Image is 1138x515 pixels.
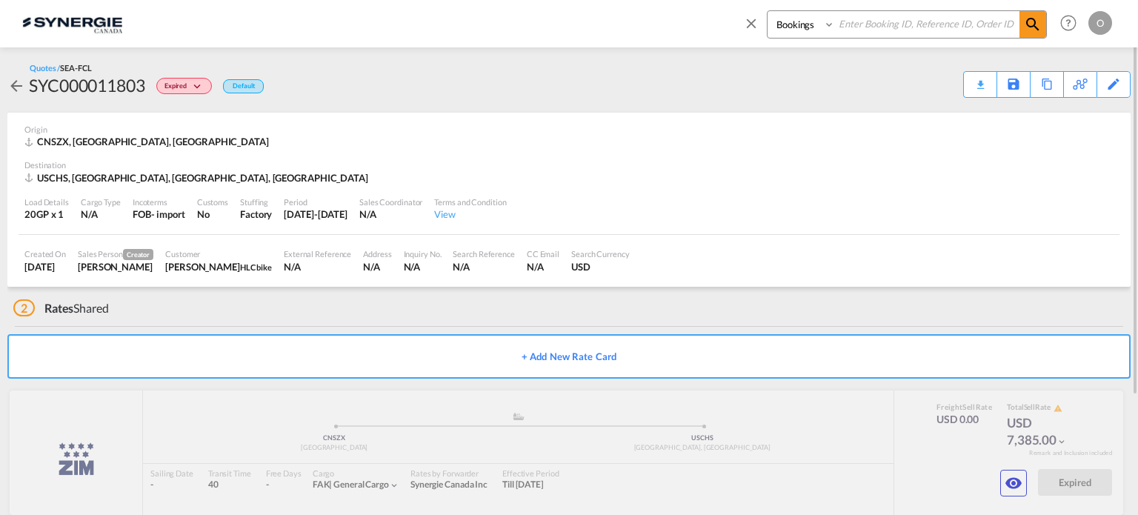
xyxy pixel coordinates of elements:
[81,196,121,207] div: Cargo Type
[359,207,422,221] div: N/A
[13,300,109,316] div: Shared
[240,262,272,272] span: HLC bike
[123,249,153,260] span: Creator
[363,260,391,273] div: N/A
[60,63,91,73] span: SEA-FCL
[7,73,29,97] div: icon-arrow-left
[30,62,92,73] div: Quotes /SEA-FCL
[240,196,272,207] div: Stuffing
[1056,10,1081,36] span: Help
[743,15,759,31] md-icon: icon-close
[165,260,272,273] div: Hala Laalj
[284,260,351,273] div: N/A
[29,73,145,97] div: SYC000011803
[78,248,153,260] div: Sales Person
[240,207,272,221] div: Factory Stuffing
[165,248,272,259] div: Customer
[453,248,514,259] div: Search Reference
[404,248,442,259] div: Inquiry No.
[133,207,151,221] div: FOB
[7,334,1131,379] button: + Add New Rate Card
[1088,11,1112,35] div: O
[145,73,216,97] div: Change Status Here
[527,260,559,273] div: N/A
[133,196,185,207] div: Incoterms
[971,72,989,85] div: Quote PDF is not available at this time
[24,248,66,259] div: Created On
[44,301,74,315] span: Rates
[197,196,228,207] div: Customs
[24,159,1114,170] div: Destination
[197,207,228,221] div: No
[434,207,506,221] div: View
[453,260,514,273] div: N/A
[571,248,630,259] div: Search Currency
[1019,11,1046,38] span: icon-magnify
[1056,10,1088,37] div: Help
[22,7,122,40] img: 1f56c880d42311ef80fc7dca854c8e59.png
[37,136,269,147] span: CNSZX, [GEOGRAPHIC_DATA], [GEOGRAPHIC_DATA]
[24,207,69,221] div: 20GP x 1
[78,260,153,273] div: Rosa Ho
[164,82,190,96] span: Expired
[404,260,442,273] div: N/A
[363,248,391,259] div: Address
[24,171,372,185] div: USCHS, Charleston, SC, Asia Pacific
[284,248,351,259] div: External Reference
[223,79,264,93] div: Default
[24,124,1114,135] div: Origin
[24,135,273,148] div: CNSZX, Shenzhen, Americas
[571,260,630,273] div: USD
[24,196,69,207] div: Load Details
[156,78,212,94] div: Change Status Here
[24,260,66,273] div: 28 May 2025
[997,72,1030,97] div: Save As Template
[7,77,25,95] md-icon: icon-arrow-left
[284,196,347,207] div: Period
[81,207,121,221] div: N/A
[190,83,208,91] md-icon: icon-chevron-down
[527,248,559,259] div: CC Email
[434,196,506,207] div: Terms and Condition
[1024,16,1042,33] md-icon: icon-magnify
[359,196,422,207] div: Sales Coordinator
[1000,470,1027,496] button: icon-eye
[13,299,35,316] span: 2
[971,74,989,85] md-icon: icon-download
[835,11,1019,37] input: Enter Booking ID, Reference ID, Order ID
[1005,474,1022,492] md-icon: icon-eye
[151,207,185,221] div: - import
[284,207,347,221] div: 14 Jun 2025
[743,10,767,46] span: icon-close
